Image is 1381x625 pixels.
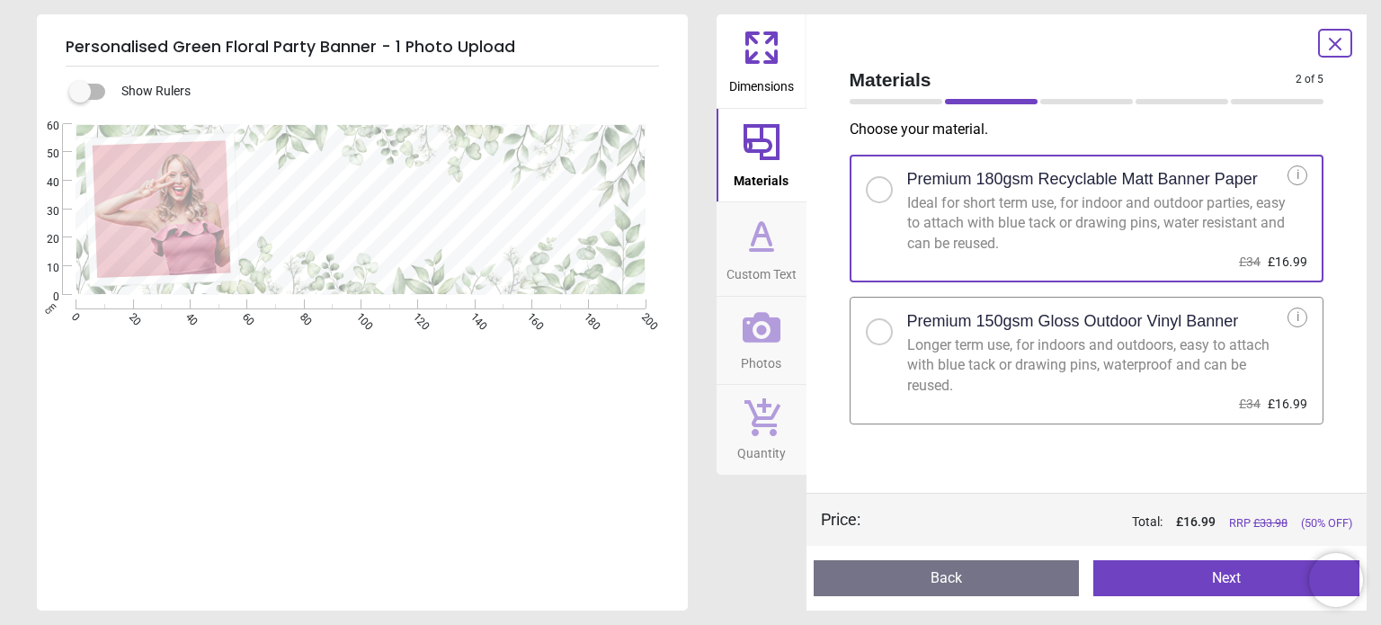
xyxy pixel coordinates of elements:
h5: Personalised Green Floral Party Banner - 1 Photo Upload [66,29,659,67]
span: £ [1176,513,1216,531]
span: Photos [741,346,781,373]
span: 40 [25,175,59,191]
span: Custom Text [726,257,797,284]
span: £16.99 [1268,254,1307,269]
span: 60 [25,119,59,134]
span: £ 33.98 [1253,516,1287,530]
span: 30 [25,204,59,219]
span: 16.99 [1183,514,1216,529]
h2: Premium 150gsm Gloss Outdoor Vinyl Banner [907,310,1239,333]
span: 10 [25,261,59,276]
div: i [1287,165,1307,185]
span: £34 [1239,397,1261,411]
div: Longer term use, for indoors and outdoors, easy to attach with blue tack or drawing pins, waterpr... [907,335,1288,396]
button: Back [814,560,1080,596]
span: Quantity [737,436,786,463]
span: 50 [25,147,59,162]
span: RRP [1229,515,1287,531]
span: £34 [1239,254,1261,269]
button: Photos [717,297,806,385]
span: 2 of 5 [1296,72,1323,87]
span: Materials [850,67,1296,93]
div: Total: [887,513,1353,531]
div: i [1287,308,1307,327]
span: Dimensions [729,69,794,96]
span: £16.99 [1268,397,1307,411]
button: Materials [717,109,806,202]
button: Dimensions [717,14,806,108]
h2: Premium 180gsm Recyclable Matt Banner Paper [907,168,1258,191]
p: Choose your material . [850,120,1339,139]
button: Next [1093,560,1359,596]
span: 0 [25,290,59,305]
button: Custom Text [717,202,806,296]
button: Quantity [717,385,806,475]
span: 20 [25,232,59,247]
iframe: Brevo live chat [1309,553,1363,607]
div: Ideal for short term use, for indoor and outdoor parties, easy to attach with blue tack or drawin... [907,193,1288,254]
div: Price : [821,508,860,531]
div: Show Rulers [80,81,688,103]
span: (50% OFF) [1301,515,1352,531]
span: Materials [734,164,789,191]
